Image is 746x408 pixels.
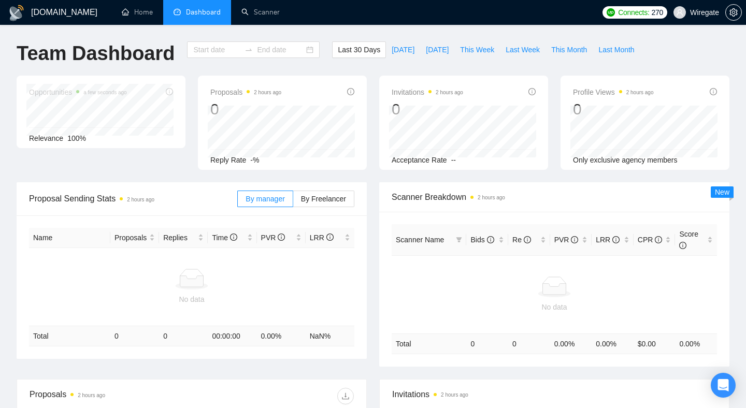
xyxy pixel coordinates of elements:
time: 2 hours ago [441,392,468,398]
span: Time [212,234,237,242]
time: 2 hours ago [127,197,154,202]
span: Invitations [392,86,463,98]
span: Relevance [29,134,63,142]
time: 2 hours ago [626,90,654,95]
span: info-circle [326,234,334,241]
td: 0.00 % [257,326,306,346]
span: filter [456,237,462,243]
span: Last Month [598,44,634,55]
span: info-circle [347,88,354,95]
span: dashboard [174,8,181,16]
th: Replies [159,228,208,248]
span: download [338,392,353,400]
span: Proposals [114,232,147,243]
span: info-circle [487,236,494,243]
span: Acceptance Rate [392,156,447,164]
span: Scanner Name [396,236,444,244]
span: LRR [310,234,334,242]
span: By manager [246,195,284,203]
span: Re [512,236,531,244]
button: [DATE] [386,41,420,58]
span: New [715,188,729,196]
td: NaN % [306,326,354,346]
div: No data [396,301,713,313]
time: 2 hours ago [478,195,505,200]
span: Scanner Breakdown [392,191,717,203]
span: user [676,9,683,16]
input: Start date [193,44,240,55]
button: Last Week [500,41,546,58]
span: -% [250,156,259,164]
td: $ 0.00 [634,333,676,354]
button: [DATE] [420,41,454,58]
a: setting [725,8,742,17]
button: setting [725,4,742,21]
td: 0 [466,333,508,354]
time: 2 hours ago [254,90,281,95]
td: 0.00 % [550,333,592,354]
button: download [337,388,354,404]
span: 270 [652,7,663,18]
div: Open Intercom Messenger [711,373,736,398]
time: 2 hours ago [436,90,463,95]
span: -- [451,156,456,164]
td: Total [392,333,466,354]
span: Reply Rate [210,156,246,164]
button: Last 30 Days [332,41,386,58]
button: Last Month [593,41,640,58]
button: This Month [546,41,593,58]
span: LRR [596,236,620,244]
span: CPR [638,236,662,244]
span: 100% [67,134,86,142]
td: Total [29,326,110,346]
span: info-circle [612,236,620,243]
span: info-circle [278,234,285,241]
td: 0 [110,326,159,346]
img: logo [8,5,25,21]
span: info-circle [524,236,531,243]
span: Last Week [506,44,540,55]
span: Invitations [392,388,716,401]
span: Last 30 Days [338,44,380,55]
span: to [245,46,253,54]
time: 2 hours ago [78,392,105,398]
span: info-circle [710,88,717,95]
th: Proposals [110,228,159,248]
a: searchScanner [241,8,280,17]
div: Proposals [30,388,192,404]
span: Proposals [210,86,281,98]
img: upwork-logo.png [607,8,615,17]
span: info-circle [679,242,686,249]
input: End date [257,44,304,55]
th: Name [29,228,110,248]
span: info-circle [230,234,237,241]
span: info-circle [571,236,578,243]
span: Bids [470,236,494,244]
span: PVR [261,234,285,242]
span: PVR [554,236,579,244]
span: [DATE] [392,44,414,55]
h1: Team Dashboard [17,41,175,66]
span: Only exclusive agency members [573,156,678,164]
span: Score [679,230,698,250]
span: info-circle [655,236,662,243]
div: No data [33,294,350,305]
a: homeHome [122,8,153,17]
div: 0 [392,99,463,119]
td: 0.00 % [592,333,634,354]
button: This Week [454,41,500,58]
span: This Week [460,44,494,55]
div: 0 [210,99,281,119]
span: filter [454,232,464,247]
span: By Freelancer [301,195,346,203]
span: Profile Views [573,86,654,98]
span: This Month [551,44,587,55]
div: 0 [573,99,654,119]
span: swap-right [245,46,253,54]
span: info-circle [528,88,536,95]
span: Replies [163,232,196,243]
td: 0 [508,333,550,354]
span: Dashboard [186,8,221,17]
td: 00:00:00 [208,326,256,346]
